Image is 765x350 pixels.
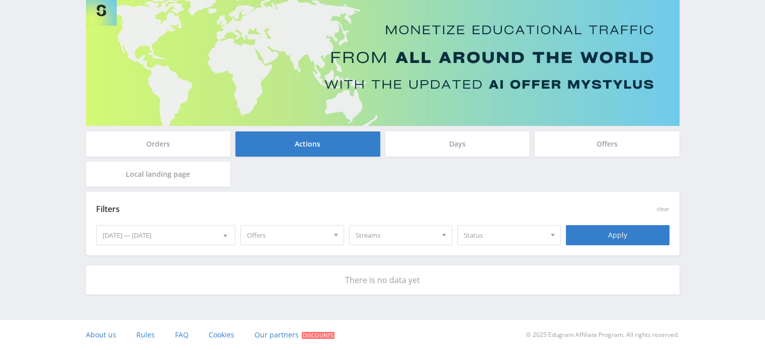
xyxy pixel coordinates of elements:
div: Filters [96,202,525,217]
div: Orders [86,131,231,157]
span: Status [464,226,545,245]
p: There is no data yet [96,275,669,285]
span: FAQ [175,330,189,339]
a: Rules [136,320,155,350]
a: Cookies [209,320,234,350]
span: Rules [136,330,155,339]
span: Offers [247,226,328,245]
a: About us [86,320,116,350]
span: About us [86,330,116,339]
div: Days [385,131,530,157]
div: Offers [535,131,679,157]
span: Streams [356,226,437,245]
div: Apply [566,225,669,245]
a: Our partners Discounts [254,320,334,350]
div: Actions [235,131,380,157]
button: clear [657,206,669,213]
span: Cookies [209,330,234,339]
div: [DATE] — [DATE] [97,226,235,245]
div: Local landing page [86,162,231,187]
a: FAQ [175,320,189,350]
div: © 2025 Edugram Affiliate Program. All rights reserved. [387,320,679,350]
span: Our partners [254,330,299,339]
span: Discounts [302,332,334,339]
